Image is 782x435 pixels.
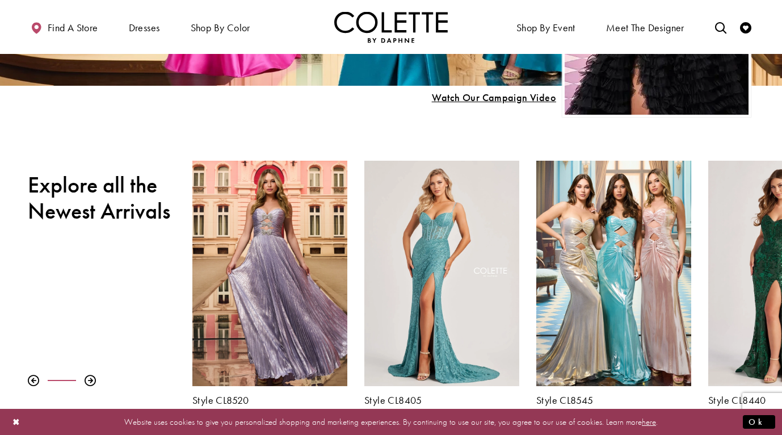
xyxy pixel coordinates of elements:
[536,395,691,406] a: Style CL8545
[192,161,347,386] a: Visit Colette by Daphne Style No. CL8520 Page
[48,22,98,34] span: Find a store
[129,22,160,34] span: Dresses
[364,395,519,406] a: Style CL8405
[192,395,347,406] a: Style CL8520
[28,172,175,224] h2: Explore all the Newest Arrivals
[606,22,684,34] span: Meet the designer
[514,11,578,43] span: Shop By Event
[334,11,448,43] a: Visit Home Page
[28,11,100,43] a: Find a store
[743,415,775,429] button: Submit Dialog
[184,152,356,415] div: Colette by Daphne Style No. CL8520
[356,152,528,415] div: Colette by Daphne Style No. CL8405
[191,22,250,34] span: Shop by color
[126,11,163,43] span: Dresses
[7,412,26,432] button: Close Dialog
[516,22,575,34] span: Shop By Event
[82,414,700,429] p: Website uses cookies to give you personalized shopping and marketing experiences. By continuing t...
[528,152,700,415] div: Colette by Daphne Style No. CL8545
[712,11,729,43] a: Toggle search
[334,11,448,43] img: Colette by Daphne
[737,11,754,43] a: Check Wishlist
[431,92,556,103] span: Play Slide #15 Video
[364,161,519,386] a: Visit Colette by Daphne Style No. CL8405 Page
[536,161,691,386] a: Visit Colette by Daphne Style No. CL8545 Page
[642,416,656,427] a: here
[188,11,253,43] span: Shop by color
[603,11,687,43] a: Meet the designer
